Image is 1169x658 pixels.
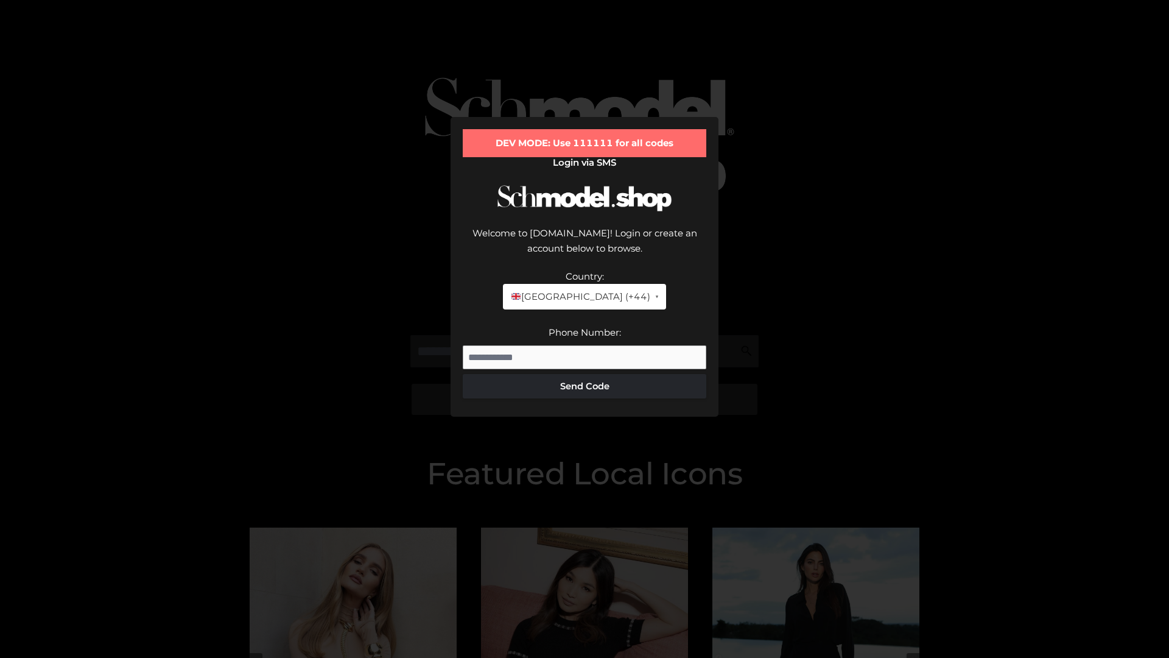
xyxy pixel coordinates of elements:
div: Welcome to [DOMAIN_NAME]! Login or create an account below to browse. [463,225,706,269]
button: Send Code [463,374,706,398]
h2: Login via SMS [463,157,706,168]
label: Phone Number: [549,327,621,338]
div: DEV MODE: Use 111111 for all codes [463,129,706,157]
img: 🇬🇧 [511,292,521,301]
img: Schmodel Logo [493,174,676,222]
label: Country: [566,271,604,282]
span: [GEOGRAPHIC_DATA] (+44) [510,289,650,305]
